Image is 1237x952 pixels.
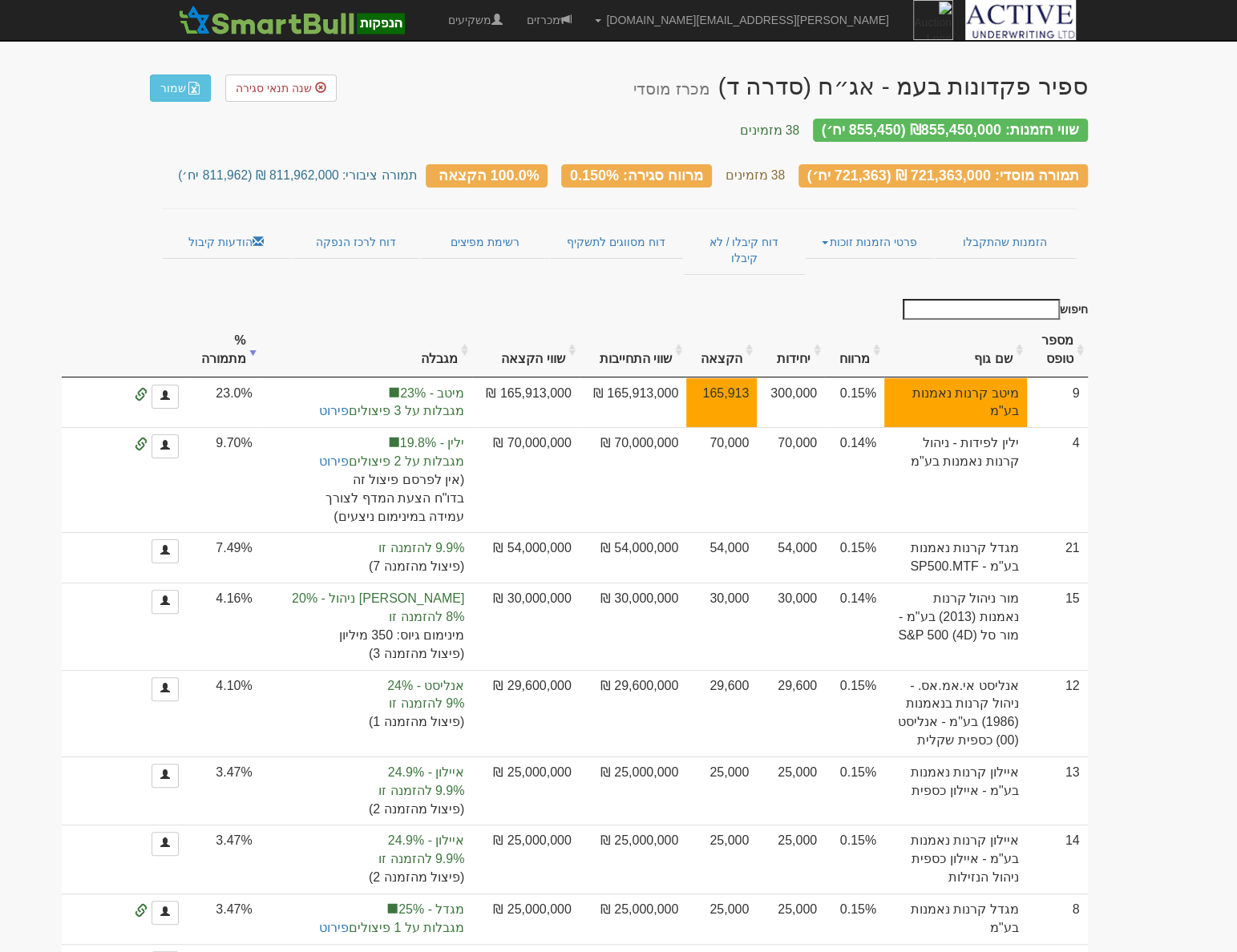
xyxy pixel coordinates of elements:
span: איילון - 24.9% [269,832,465,850]
td: איילון קרנות נאמנות בע"מ - איילון כספית ניהול הנזילות [884,825,1026,894]
td: 3.47% [187,894,261,944]
span: (פיצול מהזמנה 2) [269,801,465,819]
a: פירוט [319,454,349,468]
span: שנה תנאי סגירה [236,82,312,95]
span: אנליסט - 24% [269,677,465,696]
img: SmartBull Logo [174,4,410,36]
span: 9.9% להזמנה זו [269,539,465,558]
a: דוח מסווגים לתשקיף [549,225,683,259]
th: מספר טופס: activate to sort column ascending [1027,324,1088,377]
span: איילון - 24.9% [269,764,465,782]
td: 25,000 [757,894,825,944]
div: שווי הזמנות: ₪855,450,000 (855,450 יח׳) [813,119,1088,142]
td: 54,000 [686,532,757,583]
span: מגדל - 25% [269,901,465,919]
th: שווי התחייבות: activate to sort column ascending [580,324,686,377]
td: 25,000 [686,756,757,825]
td: מיטב קרנות נאמנות בע"מ [884,377,1026,428]
td: הקצאה בפועל לקבוצה 'איילון' 9.70% [261,825,473,894]
td: 0.15% [825,756,884,825]
td: 23.0% [187,377,261,428]
td: אנליסט אי.אמ.אס. - ניהול קרנות בנאמנות (1986) בע"מ - אנליסט (00) כספית שקלית [884,670,1026,756]
span: מגבלות על 2 פיצולים [269,453,465,471]
td: 0.14% [825,583,884,669]
a: פרטי הזמנות זוכות [805,225,934,259]
span: מיטב - 23% [269,385,465,403]
td: 25,000,000 ₪ [472,756,579,825]
td: 30,000,000 ₪ [580,583,686,669]
label: חיפוש [897,299,1088,320]
div: תמורה מוסדי: 721,363,000 ₪ (721,363 יח׳) [798,164,1088,188]
td: 54,000,000 ₪ [580,532,686,583]
td: 30,000,000 ₪ [472,583,579,669]
td: 30,000 [686,583,757,669]
td: 30,000 [757,583,825,669]
a: שמור [150,75,211,102]
span: 100.0% הקצאה [438,167,539,183]
td: 165,913,000 ₪ [472,377,579,428]
td: 14 [1027,825,1088,894]
a: שנה תנאי סגירה [225,75,337,102]
small: מכרז מוסדי [633,80,709,98]
td: 4 [1027,427,1088,532]
td: 13 [1027,756,1088,825]
td: 0.15% [825,670,884,756]
a: דוח לרכז הנפקה [291,225,420,259]
td: הקצאה בפועל לקבוצה 'אנליסט' 8.19% [261,670,473,756]
td: 29,600 [686,670,757,756]
td: 9.70% [187,427,261,532]
span: מינימום גיוס: 350 מיליון [269,627,465,645]
td: 29,600 [757,670,825,756]
td: 15 [1027,583,1088,669]
td: 0.15% [825,825,884,894]
span: ילין - 19.8% [269,434,465,453]
td: 54,000,000 ₪ [472,532,579,583]
td: הקצאה בפועל לקבוצת סמארטבול 19.8%, לתשומת ליבך: עדכון המגבלות ישנה את אפשרויות ההקצאה הסופיות. [261,427,473,532]
a: רשימת מפיצים [420,225,548,259]
td: 25,000,000 ₪ [580,825,686,894]
td: מגדל קרנות נאמנות בע"מ [884,894,1026,944]
td: 0.15% [825,532,884,583]
td: 29,600,000 ₪ [472,670,579,756]
span: 9.9% להזמנה זו [269,782,465,801]
td: הקצאה בפועל לקבוצת סמארטבול 23%, לתשומת ליבך: עדכון המגבלות ישנה את אפשרויות ההקצאה הסופיות. [261,377,473,428]
small: תמורה ציבורי: 811,962,000 ₪ (811,962 יח׳) [178,168,417,182]
td: 4.16% [187,583,261,669]
td: 9 [1027,377,1088,428]
td: 165,913,000 ₪ [580,377,686,428]
td: 3.47% [187,825,261,894]
div: ספיר פקדונות בעמ - אג״ח (סדרה ד) - הנפקה לציבור [633,73,1087,99]
td: 70,000,000 ₪ [580,427,686,532]
th: הקצאה: activate to sort column ascending [686,324,757,377]
td: ילין לפידות - ניהול קרנות נאמנות בע"מ [884,427,1026,532]
td: 25,000,000 ₪ [472,825,579,894]
span: (פיצול מהזמנה 7) [269,558,465,576]
td: 25,000 [686,894,757,944]
a: פירוט [319,404,349,418]
span: (פיצול מהזמנה 3) [269,645,465,664]
td: 25,000,000 ₪ [580,894,686,944]
td: מגדל קרנות נאמנות בע"מ - SP500.MTF [884,532,1026,583]
th: מרווח : activate to sort column ascending [825,324,884,377]
th: מגבלה: activate to sort column ascending [261,324,473,377]
small: 38 מזמינים [739,123,799,137]
td: 29,600,000 ₪ [580,670,686,756]
a: הודעות קיבול [162,225,291,259]
td: 12 [1027,670,1088,756]
td: 0.15% [825,894,884,944]
td: 25,000 [757,756,825,825]
td: הקצאה בפועל לקבוצה 'מור ניהול' 8.32% [261,583,473,669]
td: 3.47% [187,756,261,825]
td: 25,000,000 ₪ [580,756,686,825]
span: (אין לפרסם פיצול זה בדו"ח הצעת המדף לצורך עמידה במינימום ניצעים) [269,471,465,526]
th: שם גוף : activate to sort column ascending [884,324,1026,377]
td: 0.14% [825,427,884,532]
td: 4.10% [187,670,261,756]
td: 70,000,000 ₪ [472,427,579,532]
td: 25,000 [757,825,825,894]
td: 300,000 [757,377,825,428]
span: מגבלות על 3 פיצולים [269,402,465,421]
td: לאכיפת המגבלה יש להתאים את המגבלה ברמת ההזמנה או להמיר את הפיצולים להזמנות. לתשומת ליבך: עדכון המ... [261,894,473,944]
th: שווי הקצאה: activate to sort column ascending [472,324,579,377]
td: איילון קרנות נאמנות בע"מ - איילון כספית [884,756,1026,825]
